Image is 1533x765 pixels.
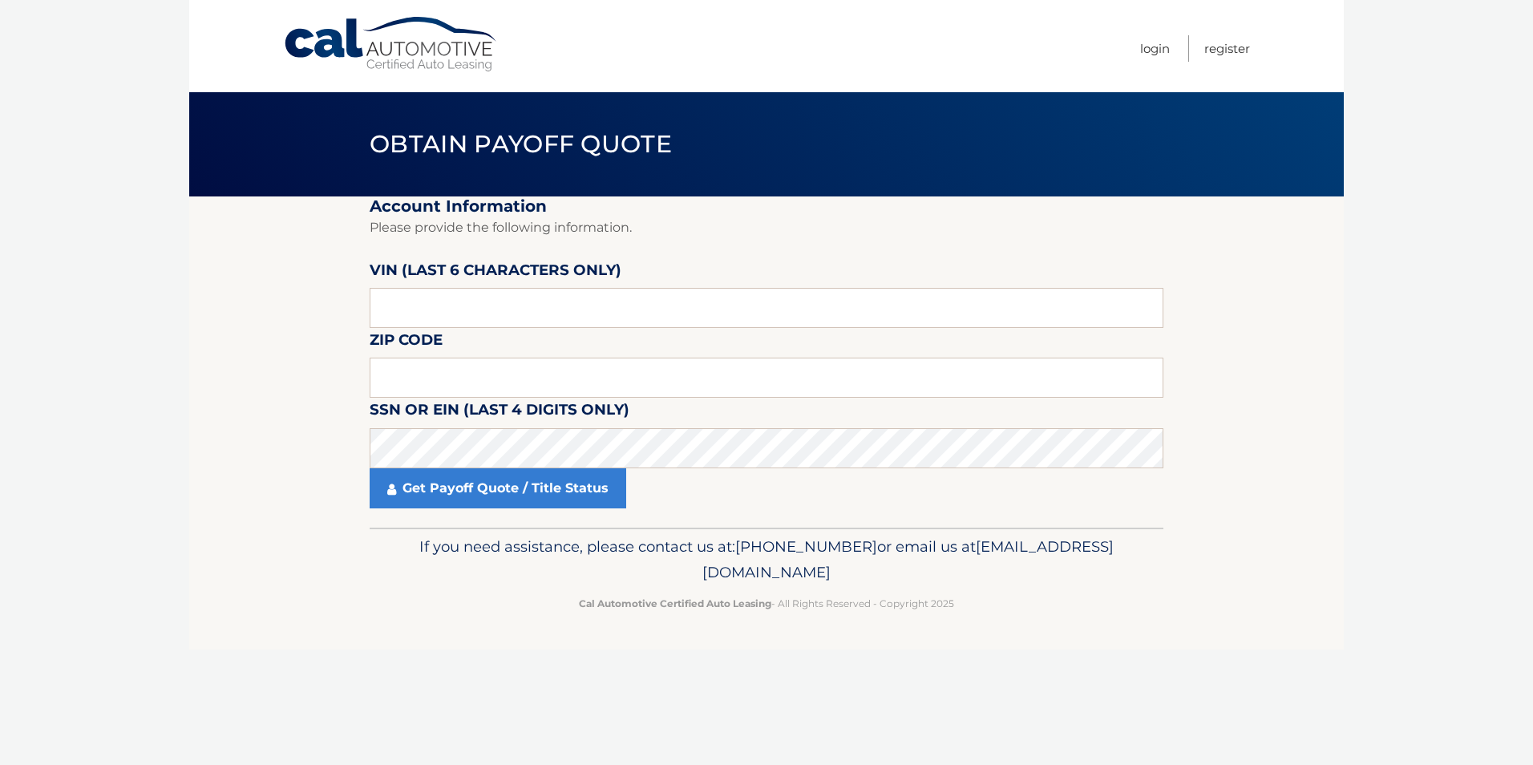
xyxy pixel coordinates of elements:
label: Zip Code [370,328,443,358]
p: If you need assistance, please contact us at: or email us at [380,534,1153,585]
p: Please provide the following information. [370,217,1163,239]
h2: Account Information [370,196,1163,217]
a: Register [1204,35,1250,62]
span: Obtain Payoff Quote [370,129,672,159]
span: [PHONE_NUMBER] [735,537,877,556]
a: Get Payoff Quote / Title Status [370,468,626,508]
label: SSN or EIN (last 4 digits only) [370,398,629,427]
p: - All Rights Reserved - Copyright 2025 [380,595,1153,612]
strong: Cal Automotive Certified Auto Leasing [579,597,771,609]
a: Login [1140,35,1170,62]
a: Cal Automotive [283,16,500,73]
label: VIN (last 6 characters only) [370,258,621,288]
